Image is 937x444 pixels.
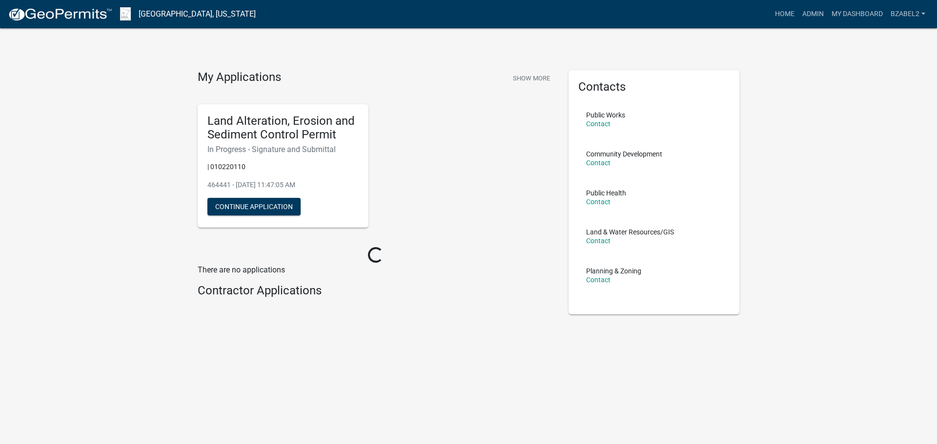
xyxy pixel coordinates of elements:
h5: Contacts [578,80,730,94]
p: There are no applications [198,264,554,276]
button: Show More [509,70,554,86]
p: Planning & Zoning [586,268,641,274]
wm-workflow-list-section: Contractor Applications [198,284,554,302]
a: Contact [586,120,611,128]
p: Land & Water Resources/GIS [586,229,674,235]
a: Contact [586,276,611,284]
a: Contact [586,237,611,245]
img: Waseca County, Minnesota [120,7,131,20]
a: [GEOGRAPHIC_DATA], [US_STATE] [139,6,256,22]
button: Continue Application [207,198,301,215]
h4: Contractor Applications [198,284,554,298]
a: Home [771,5,798,23]
a: Admin [798,5,828,23]
p: Public Works [586,112,625,118]
a: Contact [586,198,611,206]
a: My Dashboard [828,5,887,23]
h5: Land Alteration, Erosion and Sediment Control Permit [207,114,359,142]
a: bzabel2 [887,5,929,23]
p: Public Health [586,190,626,196]
p: 464441 - [DATE] 11:47:05 AM [207,180,359,190]
h4: My Applications [198,70,281,85]
h6: In Progress - Signature and Submittal [207,145,359,154]
p: | 010220110 [207,162,359,172]
p: Community Development [586,151,662,157]
a: Contact [586,159,611,167]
